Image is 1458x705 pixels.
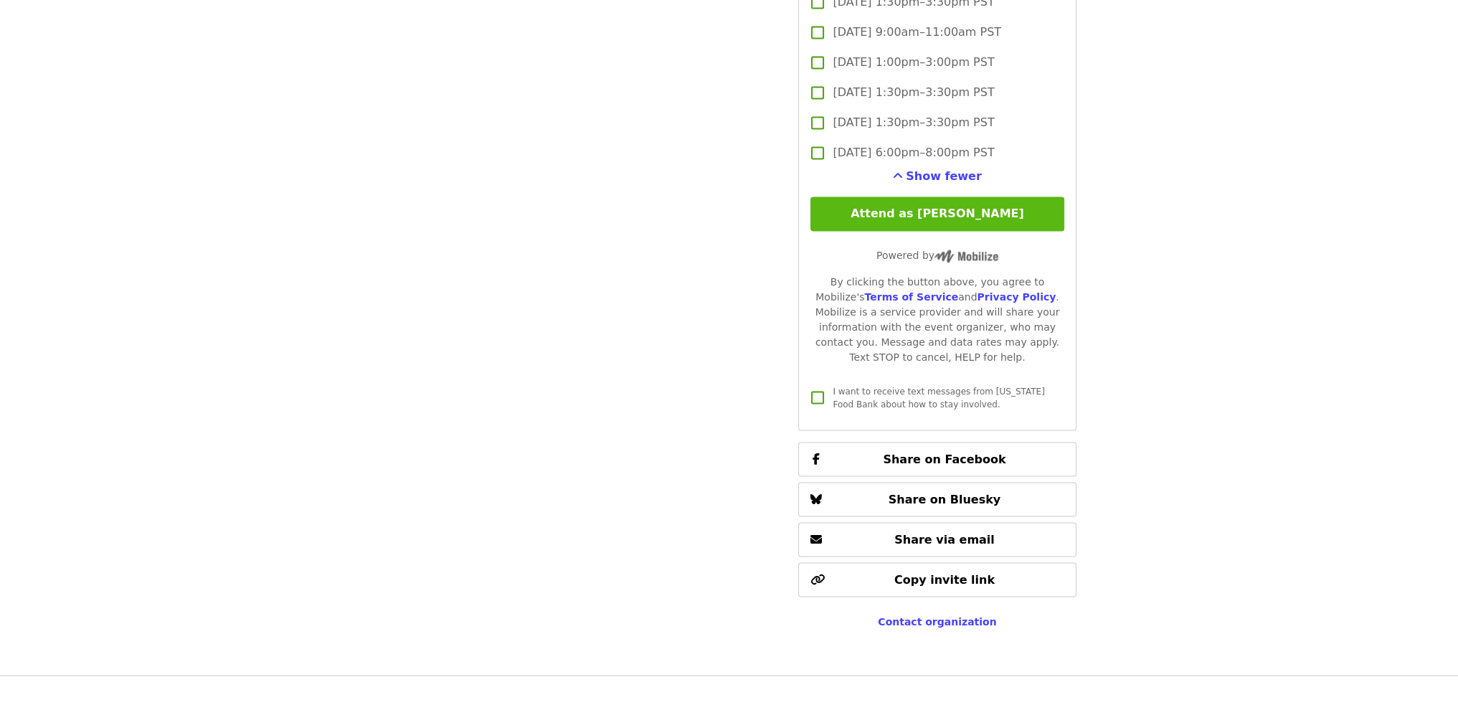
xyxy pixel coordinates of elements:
[889,492,1001,506] span: Share on Bluesky
[798,482,1076,516] button: Share on Bluesky
[876,250,998,261] span: Powered by
[833,84,994,101] span: [DATE] 1:30pm–3:30pm PST
[798,562,1076,597] button: Copy invite link
[977,291,1056,303] a: Privacy Policy
[864,291,958,303] a: Terms of Service
[894,532,995,546] span: Share via email
[934,250,998,262] img: Powered by Mobilize
[798,442,1076,476] button: Share on Facebook
[894,572,995,586] span: Copy invite link
[906,169,982,183] span: Show fewer
[833,144,994,161] span: [DATE] 6:00pm–8:00pm PST
[833,24,1001,41] span: [DATE] 9:00am–11:00am PST
[878,615,996,627] a: Contact organization
[810,275,1064,365] div: By clicking the button above, you agree to Mobilize's and . Mobilize is a service provider and wi...
[798,522,1076,557] button: Share via email
[833,386,1044,409] span: I want to receive text messages from [US_STATE] Food Bank about how to stay involved.
[833,114,994,131] span: [DATE] 1:30pm–3:30pm PST
[833,54,994,71] span: [DATE] 1:00pm–3:00pm PST
[893,168,982,185] button: See more timeslots
[810,197,1064,231] button: Attend as [PERSON_NAME]
[883,452,1005,465] span: Share on Facebook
